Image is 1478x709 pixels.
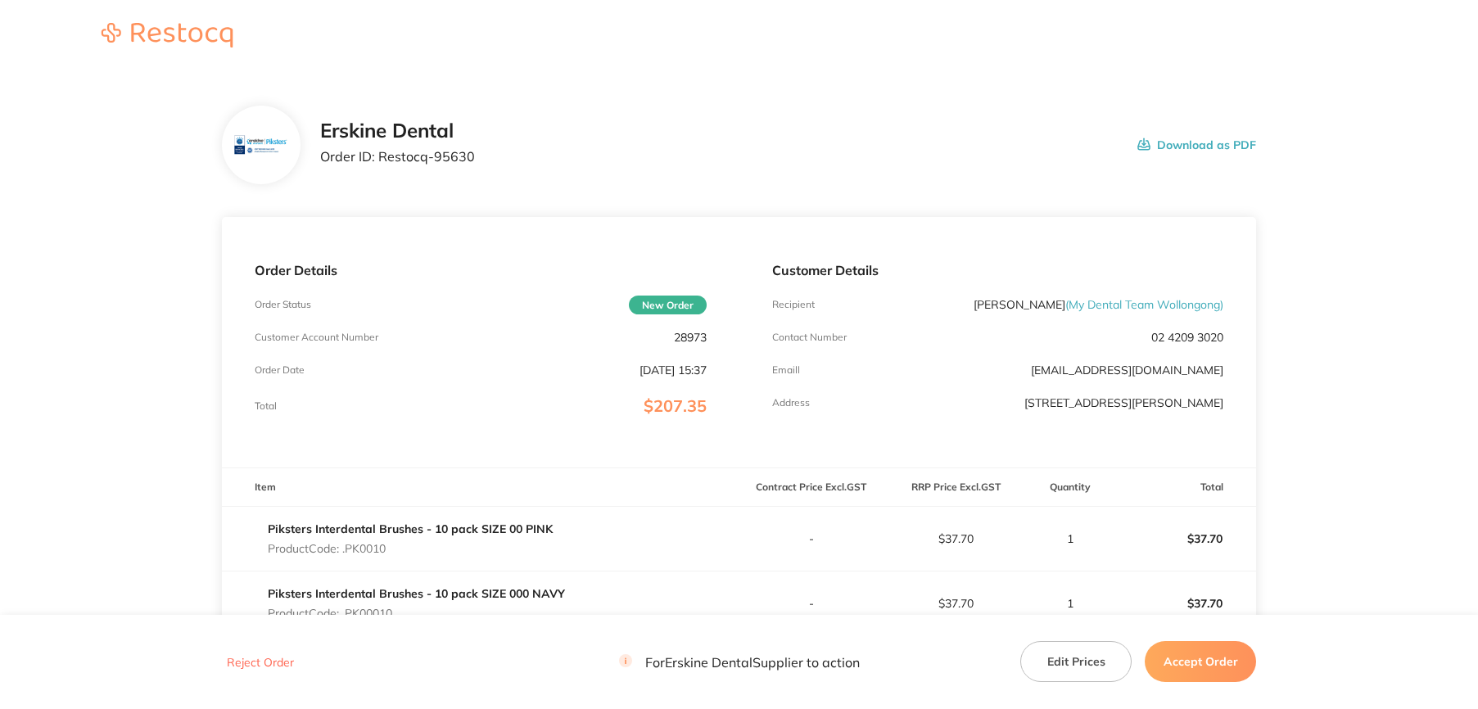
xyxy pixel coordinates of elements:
p: Emaill [772,364,800,376]
p: Customer Account Number [255,332,378,343]
th: Contract Price Excl. GST [739,468,884,507]
th: Total [1111,468,1256,507]
span: $207.35 [644,395,707,416]
img: bnV5aml6aA [234,119,287,172]
p: Total [255,400,277,412]
p: $37.70 [884,597,1028,610]
button: Reject Order [222,655,299,670]
p: For Erskine Dental Supplier to action [619,654,860,670]
p: [DATE] 15:37 [640,364,707,377]
p: Order ID: Restocq- 95630 [320,149,475,164]
p: 02 4209 3020 [1151,331,1223,344]
p: Customer Details [772,263,1224,278]
button: Accept Order [1145,641,1256,682]
p: $37.70 [884,532,1028,545]
a: [EMAIL_ADDRESS][DOMAIN_NAME] [1031,363,1223,377]
p: $37.70 [1112,584,1255,623]
img: Restocq logo [85,23,249,47]
th: RRP Price Excl. GST [884,468,1028,507]
p: 1 [1029,597,1110,610]
a: Piksters Interdental Brushes - 10 pack SIZE 00 PINK [268,522,553,536]
a: Piksters Interdental Brushes - 10 pack SIZE 000 NAVY [268,586,565,601]
span: ( My Dental Team Wollongong ) [1065,297,1223,312]
button: Edit Prices [1020,641,1132,682]
p: Product Code: .PK0010 [268,542,553,555]
p: Order Details [255,263,707,278]
p: [PERSON_NAME] [974,298,1223,311]
a: Restocq logo [85,23,249,50]
p: Address [772,397,810,409]
th: Quantity [1028,468,1111,507]
p: - [740,532,884,545]
button: Download as PDF [1137,120,1256,170]
span: New Order [629,296,707,314]
p: Order Date [255,364,305,376]
p: 1 [1029,532,1110,545]
th: Item [222,468,739,507]
p: $37.70 [1112,519,1255,558]
p: Contact Number [772,332,847,343]
p: 28973 [674,331,707,344]
p: Product Code: .PK00010 [268,607,565,620]
p: Order Status [255,299,311,310]
h2: Erskine Dental [320,120,475,142]
p: Recipient [772,299,815,310]
p: [STREET_ADDRESS][PERSON_NAME] [1024,396,1223,409]
p: - [740,597,884,610]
